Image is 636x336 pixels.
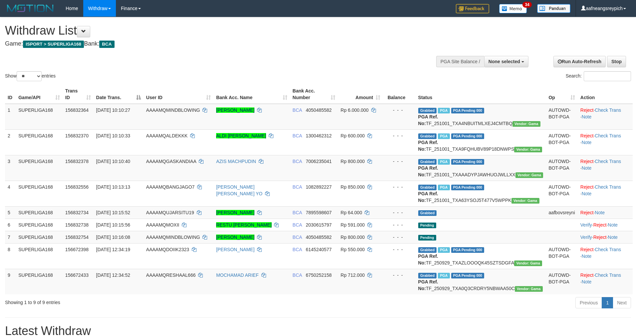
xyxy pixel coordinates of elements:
a: [PERSON_NAME] [216,107,254,113]
span: PGA Pending [451,133,484,139]
span: [DATE] 10:13:13 [96,184,130,190]
b: PGA Ref. No: [418,165,438,177]
td: TF_251001_TXA4NBUITMLXEJ4CMTBQ [416,104,546,130]
span: Copy 4050485582 to clipboard [306,107,332,113]
td: · · [578,219,633,231]
span: [DATE] 10:10:27 [96,107,130,113]
a: Note [582,140,592,145]
span: Rp 800.000 [341,235,365,240]
img: Button%20Memo.svg [499,4,527,13]
td: AUTOWD-BOT-PGA [546,243,577,269]
span: AAAAMQMOXII [146,222,179,228]
td: SUPERLIGA168 [16,231,63,243]
a: Reject [580,184,594,190]
span: Rp 550.000 [341,247,365,252]
th: Date Trans.: activate to sort column descending [94,85,144,104]
span: Marked by aafsoycanthlai [438,247,450,253]
td: 7 [5,231,16,243]
a: Verify [580,235,592,240]
span: Copy 1300462312 to clipboard [306,133,332,138]
td: TF_251001_TXA9FQHUBV89P18DNWPS [416,129,546,155]
span: AAAAMQALDEKKK [146,133,188,138]
div: Showing 1 to 9 of 9 entries [5,296,260,306]
span: Grabbed [418,247,437,253]
span: BCA [293,210,302,215]
span: Marked by aafsoycanthlai [438,159,450,165]
span: PGA Pending [451,247,484,253]
a: Note [582,191,592,196]
span: Rp 6.000.000 [341,107,369,113]
td: SUPERLIGA168 [16,243,63,269]
div: - - - [386,209,413,216]
span: Copy 6750252158 to clipboard [306,272,332,278]
a: [PERSON_NAME] [216,235,254,240]
span: Marked by aafsoycanthlai [438,185,450,190]
a: [PERSON_NAME] [216,210,254,215]
span: Grabbed [418,133,437,139]
a: RESTU [PERSON_NAME] [216,222,271,228]
span: BCA [293,272,302,278]
span: 34 [522,2,531,8]
span: [DATE] 10:15:56 [96,222,130,228]
a: Reject [593,222,607,228]
span: PGA Pending [451,273,484,278]
div: - - - [386,132,413,139]
th: Bank Acc. Number: activate to sort column ascending [290,85,338,104]
span: Copy 6145240577 to clipboard [306,247,332,252]
input: Search: [584,71,631,81]
a: MOCHAMAD ARIEF [216,272,259,278]
span: Grabbed [418,159,437,165]
span: BCA [293,247,302,252]
b: PGA Ref. No: [418,140,438,152]
img: panduan.png [537,4,570,13]
a: Next [613,297,631,308]
a: [PERSON_NAME] [216,247,254,252]
th: User ID: activate to sort column ascending [144,85,213,104]
td: · · [578,104,633,130]
span: AAAAMQBANGJAGO7 [146,184,194,190]
span: Copy 7006235041 to clipboard [306,159,332,164]
a: Stop [607,56,626,67]
th: Op: activate to sort column ascending [546,85,577,104]
label: Search: [566,71,631,81]
td: 6 [5,219,16,231]
span: Rp 64.000 [341,210,362,215]
div: - - - [386,246,413,253]
a: Check Trans [595,272,621,278]
td: · · [578,269,633,294]
a: AZIS MACHPUDIN [216,159,256,164]
b: PGA Ref. No: [418,191,438,203]
a: Note [595,210,605,215]
span: BCA [293,159,302,164]
span: Rp 850.000 [341,184,365,190]
td: SUPERLIGA168 [16,269,63,294]
div: PGA Site Balance / [436,56,484,67]
span: 156832754 [65,235,89,240]
a: Check Trans [595,159,621,164]
span: AAAAMQUJARSITU19 [146,210,194,215]
span: [DATE] 10:16:08 [96,235,130,240]
td: aafbovsreyni [546,206,577,219]
span: BCA [293,235,302,240]
span: Grabbed [418,108,437,113]
a: Note [582,114,592,119]
span: AAAAMQRESHAAL666 [146,272,196,278]
span: Pending [418,223,436,228]
a: Reject [580,107,594,113]
span: Vendor URL: https://trx31.1velocity.biz [511,198,539,204]
a: [PERSON_NAME] [PERSON_NAME] YO [216,184,262,196]
button: None selected [484,56,528,67]
span: 156832734 [65,210,89,215]
span: BCA [293,184,302,190]
td: TF_250929_TXA0Q3CRDRY5NBWAA50C [416,269,546,294]
span: Rp 591.000 [341,222,365,228]
a: Previous [575,297,602,308]
span: 156832378 [65,159,89,164]
span: BCA [293,107,302,113]
td: AUTOWD-BOT-PGA [546,129,577,155]
td: SUPERLIGA168 [16,129,63,155]
th: Game/API: activate to sort column ascending [16,85,63,104]
span: [DATE] 12:34:19 [96,247,130,252]
span: PGA Pending [451,159,484,165]
a: Check Trans [595,133,621,138]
